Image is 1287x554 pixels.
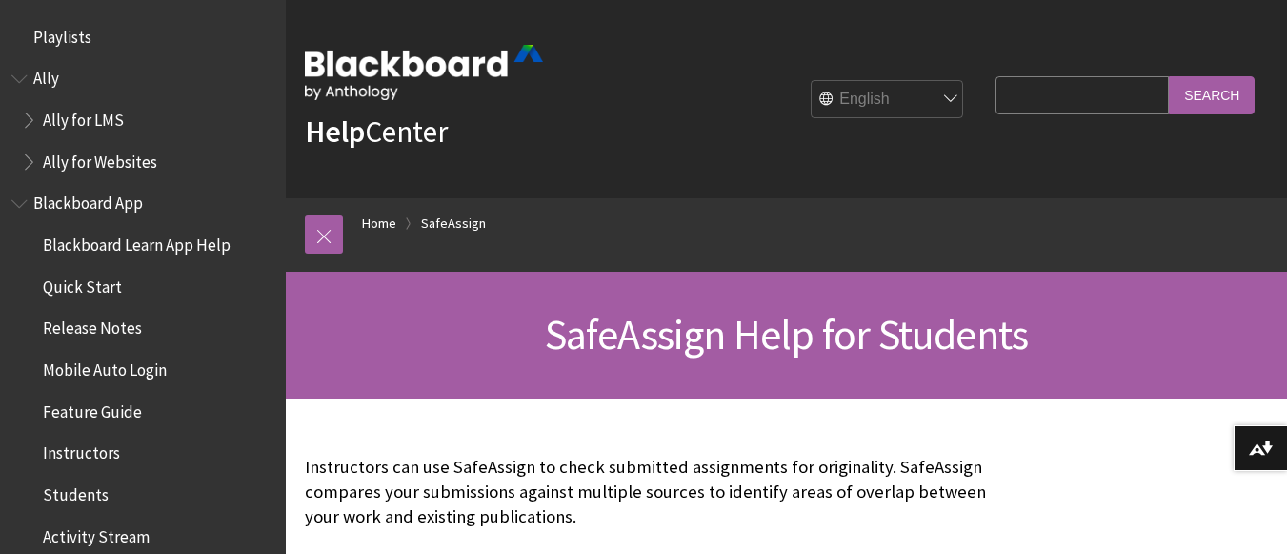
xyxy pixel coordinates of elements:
[43,354,167,380] span: Mobile Auto Login
[11,63,274,178] nav: Book outline for Anthology Ally Help
[305,455,986,530] p: Instructors can use SafeAssign to check submitted assignments for originality. SafeAssign compare...
[11,21,274,53] nav: Book outline for Playlists
[305,113,365,151] strong: Help
[812,81,964,119] select: Site Language Selector
[43,271,122,297] span: Quick Start
[33,63,59,89] span: Ally
[43,229,231,255] span: Blackboard Learn App Help
[545,308,1029,360] span: SafeAssign Help for Students
[43,146,157,172] span: Ally for Websites
[305,113,448,151] a: HelpCenter
[1169,76,1255,113] input: Search
[33,188,143,214] span: Blackboard App
[43,313,142,339] span: Release Notes
[33,21,91,47] span: Playlists
[362,212,396,236] a: Home
[305,45,543,100] img: Blackboard by Anthology
[421,212,486,236] a: SafeAssign
[43,396,142,421] span: Feature Guide
[43,438,120,463] span: Instructors
[43,104,124,130] span: Ally for LMS
[43,479,109,504] span: Students
[43,521,150,546] span: Activity Stream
